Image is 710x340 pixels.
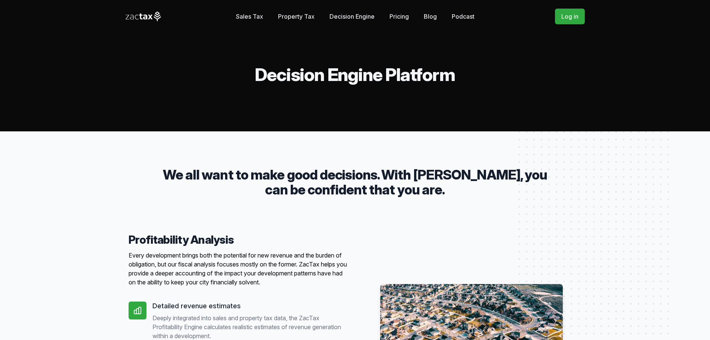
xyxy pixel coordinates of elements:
[424,9,437,24] a: Blog
[329,9,375,24] a: Decision Engine
[389,9,409,24] a: Pricing
[129,251,349,287] p: Every development brings both the potential for new revenue and the burden of obligation, but our...
[236,9,263,24] a: Sales Tax
[555,9,585,24] a: Log in
[278,9,315,24] a: Property Tax
[152,167,558,197] p: We all want to make good decisions. With [PERSON_NAME], you can be confident that you are.
[452,9,474,24] a: Podcast
[126,66,585,84] h2: Decision Engine Platform
[152,302,349,311] h5: Detailed revenue estimates
[129,233,349,246] h4: Profitability Analysis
